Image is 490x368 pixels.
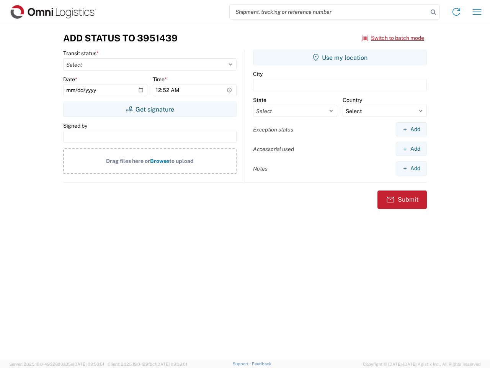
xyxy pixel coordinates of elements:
[253,146,294,153] label: Accessorial used
[63,76,77,83] label: Date
[73,362,104,366] span: [DATE] 09:50:51
[108,362,187,366] span: Client: 2025.19.0-129fbcf
[150,158,169,164] span: Browse
[153,76,167,83] label: Time
[253,50,427,65] button: Use my location
[252,361,271,366] a: Feedback
[396,122,427,136] button: Add
[106,158,150,164] span: Drag files here or
[253,165,268,172] label: Notes
[343,97,362,103] label: Country
[396,142,427,156] button: Add
[63,122,87,129] label: Signed by
[377,191,427,209] button: Submit
[363,361,481,368] span: Copyright © [DATE]-[DATE] Agistix Inc., All Rights Reserved
[253,71,263,77] label: City
[169,158,194,164] span: to upload
[396,161,427,176] button: Add
[253,97,266,103] label: State
[63,50,99,57] label: Transit status
[63,102,237,117] button: Get signature
[9,362,104,366] span: Server: 2025.19.0-49328d0a35e
[230,5,428,19] input: Shipment, tracking or reference number
[156,362,187,366] span: [DATE] 09:39:01
[253,126,293,133] label: Exception status
[63,33,178,44] h3: Add Status to 3951439
[362,32,424,44] button: Switch to batch mode
[233,361,252,366] a: Support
